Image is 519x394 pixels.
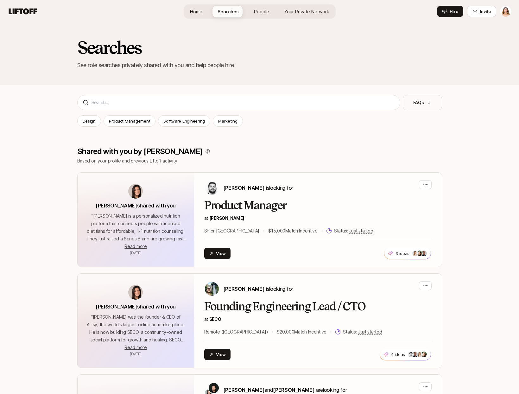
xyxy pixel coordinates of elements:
[77,147,203,156] p: Shared with you by [PERSON_NAME]
[204,199,432,212] h2: Product Manager
[223,185,265,191] span: [PERSON_NAME]
[413,99,424,106] p: FAQs
[204,349,231,360] button: View
[467,6,496,17] button: Invite
[92,99,395,106] input: Search...
[124,243,147,250] button: Read more
[85,212,187,243] p: “ [PERSON_NAME] is a personalized nutrition platform that connects people with licensed dietitian...
[124,244,147,249] span: Read more
[403,95,442,110] button: FAQs
[437,6,463,17] button: Hire
[204,227,260,235] p: SF or [GEOGRAPHIC_DATA]
[124,344,147,351] button: Read more
[218,118,237,124] p: Marketing
[204,300,432,313] h2: Founding Engineering Lead / CTO
[130,251,142,255] span: July 2, 2025 1:14pm
[218,8,239,15] span: Searches
[204,315,432,323] p: at
[96,303,176,310] span: [PERSON_NAME] shared with you
[109,118,150,124] p: Product Management
[417,251,423,256] img: 33519033_a8d4_429f_8d36_137aaa94dbed.jpg
[185,6,207,17] a: Home
[421,352,427,357] img: 33519033_a8d4_429f_8d36_137aaa94dbed.jpg
[334,227,373,235] p: Status:
[268,227,318,235] p: $15,000 Match Incentive
[204,214,432,222] p: at
[209,316,221,322] span: SECO
[205,282,219,296] img: Carter Cleveland
[212,6,244,17] a: Searches
[223,286,265,292] span: [PERSON_NAME]
[284,8,329,15] span: Your Private Network
[500,6,511,17] img: Analía Ibargoyen
[480,8,491,15] span: Invite
[380,348,431,360] button: 4 ideas
[273,387,314,393] span: [PERSON_NAME]
[254,8,269,15] span: People
[500,6,511,17] button: Analía Ibargoyen
[77,61,442,70] p: See role searches privately shared with you and help people hire
[396,250,409,257] p: 3 ideas
[130,352,142,356] span: July 2, 2025 1:14pm
[223,184,293,192] p: is looking for
[204,328,268,336] p: Remote ([GEOGRAPHIC_DATA])
[450,8,458,15] span: Hire
[204,248,231,259] button: View
[223,285,293,293] p: is looking for
[421,251,427,256] img: 74c5102e_898c_407b_a052_c2f57a025a79.jpg
[349,228,373,234] span: Just started
[128,285,143,300] img: avatar-url
[209,215,244,221] a: [PERSON_NAME]
[249,6,274,17] a: People
[77,157,442,165] p: Based on and previous Liftoff activity
[205,181,219,195] img: Hessam Mostajabi
[190,8,202,15] span: Home
[343,328,382,336] p: Status:
[83,118,96,124] p: Design
[417,352,423,357] img: ae1235b9_df56_4c82_8258_8074b1829f73.jpg
[384,247,431,259] button: 3 ideas
[408,352,414,357] img: 7e1d78ae_b3a6_4e1b_9c86_9fea4977cec4.jpg
[223,386,347,394] p: are looking for
[264,387,314,393] span: and
[358,329,382,335] span: Just started
[124,345,147,350] span: Read more
[128,184,143,199] img: avatar-url
[391,351,405,358] p: 4 ideas
[77,38,442,57] h2: Searches
[279,6,334,17] a: Your Private Network
[413,352,418,357] img: 74c5102e_898c_407b_a052_c2f57a025a79.jpg
[223,387,265,393] span: [PERSON_NAME]
[209,383,219,393] img: Ben Grove
[163,118,205,124] p: Software Engineering
[413,251,418,256] img: ae1235b9_df56_4c82_8258_8074b1829f73.jpg
[96,202,176,209] span: [PERSON_NAME] shared with you
[85,313,187,344] p: “ [PERSON_NAME] was the founder & CEO of Artsy, the world's largest online art marketplace. He is...
[277,328,326,336] p: $20,000 Match Incentive
[98,158,121,163] a: your profile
